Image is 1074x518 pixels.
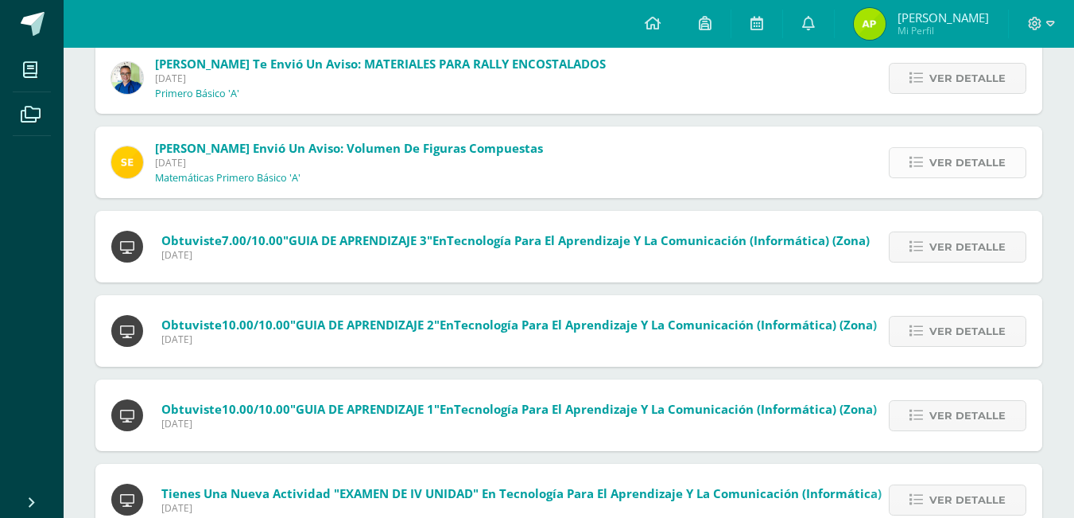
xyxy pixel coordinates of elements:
[155,172,300,185] p: Matemáticas Primero Básico 'A'
[929,232,1006,262] span: Ver detalle
[929,485,1006,515] span: Ver detalle
[161,333,877,346] span: [DATE]
[929,64,1006,93] span: Ver detalle
[111,62,143,94] img: 692ded2a22070436d299c26f70cfa591.png
[454,317,877,333] span: Tecnología para el Aprendizaje y la Comunicación (Informática) (Zona)
[929,148,1006,177] span: Ver detalle
[161,501,882,515] span: [DATE]
[155,156,543,169] span: [DATE]
[155,72,606,85] span: [DATE]
[854,8,886,40] img: 8c24789ac69e995d34b3b5f151a02f68.png
[929,317,1006,346] span: Ver detalle
[290,317,440,333] span: "GUIA DE APRENDIZAJE 2"
[161,401,877,417] span: Obtuviste en
[155,88,239,100] p: Primero Básico 'A'
[929,401,1006,430] span: Ver detalle
[161,232,870,248] span: Obtuviste en
[161,417,877,430] span: [DATE]
[161,317,877,333] span: Obtuviste en
[222,401,290,417] span: 10.00/10.00
[454,401,877,417] span: Tecnología para el Aprendizaje y la Comunicación (Informática) (Zona)
[111,146,143,178] img: 03c2987289e60ca238394da5f82a525a.png
[222,232,283,248] span: 7.00/10.00
[155,56,606,72] span: [PERSON_NAME] te envió un aviso: MATERIALES PARA RALLY ENCOSTALADOS
[290,401,440,417] span: "GUIA DE APRENDIZAJE 1"
[283,232,432,248] span: "GUIA DE APRENDIZAJE 3"
[447,232,870,248] span: Tecnología para el Aprendizaje y la Comunicación (Informática) (Zona)
[222,317,290,333] span: 10.00/10.00
[898,24,989,37] span: Mi Perfil
[898,10,989,25] span: [PERSON_NAME]
[155,140,543,156] span: [PERSON_NAME] envió un aviso: Volumen de figuras compuestas
[161,248,870,262] span: [DATE]
[161,485,882,501] span: Tienes una nueva actividad "EXAMEN DE IV UNIDAD" En Tecnología para el Aprendizaje y la Comunicac...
